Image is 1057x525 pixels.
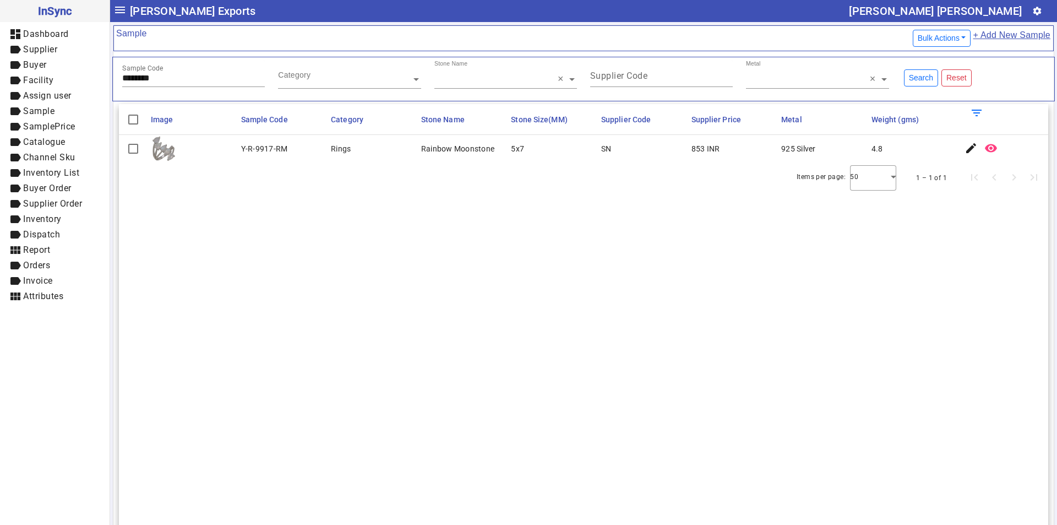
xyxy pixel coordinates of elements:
div: [PERSON_NAME] [PERSON_NAME] [849,2,1022,20]
mat-icon: settings [1032,6,1042,16]
div: Rainbow Moonstone [421,143,494,154]
mat-icon: label [9,74,22,87]
span: Report [23,245,50,255]
mat-icon: label [9,43,22,56]
div: 853 INR [691,143,720,154]
mat-icon: label [9,120,22,133]
mat-icon: label [9,259,22,272]
button: Reset [941,69,972,86]
mat-icon: label [9,197,22,210]
mat-icon: label [9,213,22,226]
mat-icon: dashboard [9,28,22,41]
span: InSync [9,2,101,20]
span: SamplePrice [23,121,75,132]
span: Clear all [558,74,567,85]
mat-label: Supplier Code [590,71,648,81]
button: Search [904,69,938,86]
mat-icon: label [9,89,22,102]
div: 1 – 1 of 1 [916,172,947,183]
mat-icon: label [9,274,22,288]
div: 4.8 [871,143,883,154]
mat-icon: label [9,182,22,195]
mat-icon: remove_red_eye [984,142,998,155]
mat-icon: menu [113,3,127,17]
span: Attributes [23,291,63,301]
span: Orders [23,260,50,270]
span: Sample [23,106,55,116]
span: Catalogue [23,137,66,147]
mat-icon: label [9,58,22,72]
mat-icon: label [9,151,22,164]
mat-icon: label [9,228,22,241]
span: Inventory List [23,167,79,178]
mat-icon: label [9,136,22,149]
span: Category [331,115,363,124]
mat-icon: view_module [9,243,22,257]
span: Stone Name [421,115,465,124]
span: Supplier Price [691,115,741,124]
span: Dispatch [23,229,60,240]
mat-icon: edit [965,142,978,155]
span: Inventory [23,214,62,224]
div: Y-R-9917-RM [241,143,288,154]
img: Y-R-9917_4.6gms_5+x+7_25+x+19_510_Rainbow+Moonstone.JPG [151,135,178,163]
div: Stone Name [434,59,467,68]
div: Rings [331,143,351,154]
mat-icon: filter_list [970,106,983,120]
span: Invoice [23,275,53,286]
mat-icon: view_module [9,290,22,303]
span: Image [151,115,173,124]
span: Metal [781,115,802,124]
span: Dashboard [23,29,69,39]
span: Supplier Order [23,198,82,209]
mat-label: Sample Code [122,64,164,72]
mat-card-header: Sample [113,25,1054,51]
span: [PERSON_NAME] Exports [130,2,255,20]
span: Buyer [23,59,47,70]
div: Category [278,69,310,80]
span: Weight (gms) [871,115,919,124]
div: Items per page: [797,171,846,182]
span: Assign user [23,90,72,101]
span: Stone Size(MM) [511,115,567,124]
span: Buyer Order [23,183,72,193]
span: Channel Sku [23,152,75,163]
mat-icon: label [9,105,22,118]
div: 5x7 [511,143,524,154]
span: Supplier [23,44,57,55]
div: Metal [746,59,761,68]
mat-icon: label [9,166,22,180]
span: Facility [23,75,53,85]
span: Sample Code [241,115,288,124]
span: Clear all [870,74,879,85]
span: Supplier Code [601,115,651,124]
div: 925 Silver [781,143,816,154]
a: + Add New Sample [972,28,1051,48]
button: Bulk Actions [913,30,971,47]
div: SN [601,143,612,154]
